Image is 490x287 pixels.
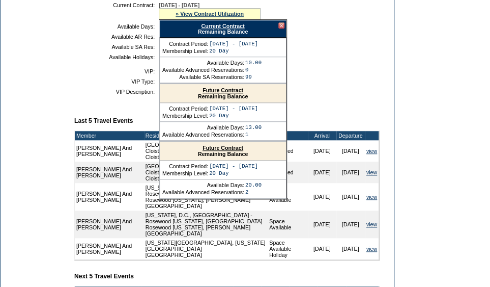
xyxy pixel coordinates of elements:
td: Departure [336,131,365,140]
td: 20 Day [209,170,258,176]
td: Space Available [268,211,307,238]
a: view [366,169,377,175]
td: [US_STATE], D.C., [GEOGRAPHIC_DATA] - Rosewood [US_STATE], [GEOGRAPHIC_DATA] Rosewood [US_STATE],... [144,211,268,238]
td: 10.00 [245,60,262,66]
td: Space Available Holiday [268,238,307,259]
td: Available Days: [162,182,244,188]
div: Remaining Balance [160,142,286,161]
td: VIP Type: [78,79,155,85]
td: Advanced [268,140,307,162]
td: VIP: [78,68,155,74]
td: [US_STATE][GEOGRAPHIC_DATA], [US_STATE][GEOGRAPHIC_DATA] [GEOGRAPHIC_DATA] [144,238,268,259]
td: Available Days: [162,60,244,66]
td: [DATE] - [DATE] [209,41,258,47]
td: [DATE] - [DATE] [209,163,258,169]
a: view [366,221,377,227]
td: Available Holidays: [78,54,155,60]
td: 20.00 [245,182,262,188]
td: Available SA Res: [78,44,155,50]
td: [PERSON_NAME] And [PERSON_NAME] [75,162,144,183]
td: 99 [245,74,262,80]
a: Current Contract [201,23,244,29]
b: Last 5 Travel Events [74,117,133,124]
td: Membership Level: [162,170,208,176]
td: VIP Description: [78,89,155,95]
td: [US_STATE], D.C., [GEOGRAPHIC_DATA] - Rosewood [US_STATE], [GEOGRAPHIC_DATA] Rosewood [US_STATE],... [144,183,268,211]
td: Member [75,131,144,140]
a: view [366,246,377,252]
td: Contract Period: [162,163,208,169]
a: view [366,194,377,200]
td: Available AR Res: [78,34,155,40]
td: [PERSON_NAME] And [PERSON_NAME] [75,183,144,211]
td: [PERSON_NAME] And [PERSON_NAME] [75,211,144,238]
td: Membership Level: [162,48,208,54]
td: [DATE] [336,162,365,183]
td: Membership Level: [162,113,208,119]
td: [GEOGRAPHIC_DATA], [US_STATE] - The Cloister Cloister Cottage 907 [144,140,268,162]
td: [DATE] - [DATE] [209,106,258,112]
a: view [366,148,377,154]
td: Residence [144,131,268,140]
div: Remaining Balance [159,20,286,38]
td: Arrival [308,131,336,140]
td: 1 [245,132,262,138]
td: Available Advanced Reservations: [162,132,244,138]
td: [GEOGRAPHIC_DATA], [US_STATE] - The Cloister Cloister Cottage 905 [144,162,268,183]
span: [DATE] - [DATE] [159,2,199,8]
td: [DATE] [308,183,336,211]
td: Space Available [268,183,307,211]
b: Next 5 Travel Events [74,273,134,280]
td: 0 [245,67,262,73]
div: Remaining Balance [160,84,286,103]
a: Future Contract [203,145,243,151]
td: Contract Period: [162,106,208,112]
td: [DATE] [336,183,365,211]
td: [PERSON_NAME] And [PERSON_NAME] [75,140,144,162]
td: [PERSON_NAME] And [PERSON_NAME] [75,238,144,259]
a: » View Contract Utilization [176,11,244,17]
td: Available SA Reservations: [162,74,244,80]
td: Type [268,131,307,140]
td: Available Days: [78,23,155,30]
a: Future Contract [203,87,243,93]
td: 13.00 [245,124,262,131]
td: Available Advanced Reservations: [162,67,244,73]
td: [DATE] [308,238,336,259]
td: [DATE] [308,140,336,162]
td: [DATE] [336,238,365,259]
td: Contract Period: [162,41,208,47]
td: [DATE] [336,211,365,238]
td: 20 Day [209,48,258,54]
td: Current Contract: [78,2,155,19]
td: Available Advanced Reservations: [162,189,244,195]
td: Available Days: [162,124,244,131]
td: 20 Day [209,113,258,119]
td: Advanced [268,162,307,183]
td: [DATE] [308,162,336,183]
td: [DATE] [308,211,336,238]
td: [DATE] [336,140,365,162]
td: 2 [245,189,262,195]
